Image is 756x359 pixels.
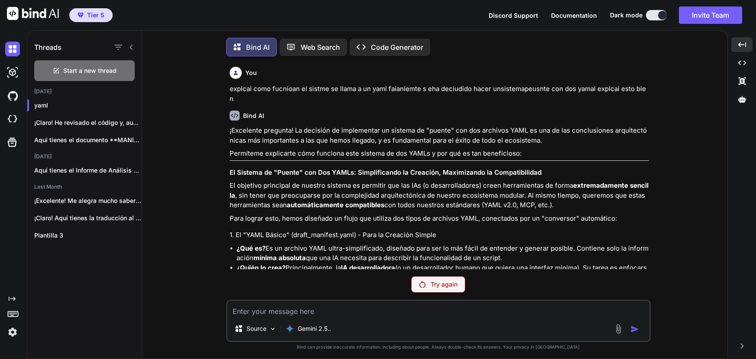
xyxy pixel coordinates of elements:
[301,42,340,52] p: Web Search
[5,112,20,127] img: cloudideIcon
[230,214,649,224] p: Para lograr esto, hemos diseñado un flujo que utiliza dos tipos de archivos YAML, conectados por ...
[34,101,142,110] p: yaml
[69,8,113,22] button: premiumTier 5
[34,166,142,175] p: Aquí tienes el Informe de Análisis Arquitectónico...
[230,84,649,104] p: explcai como fucnioan el sistme se llama a un yaml faianlemte s eha deciudido hacer unsistemapeus...
[679,7,742,24] button: Invite Team
[613,324,623,334] img: attachment
[230,168,649,178] h3: El Sistema de "Puente" con Dos YAMLs: Simplificando la Creación, Maximizando la Compatibilidad
[269,325,276,333] img: Pick Models
[230,149,649,159] p: Permíteme explicarte cómo funciona este sistema de dos YAMLs y por qué es tan beneficioso:
[489,12,538,19] span: Discord Support
[237,264,286,272] strong: ¿Quién lo crea?
[237,244,649,263] li: Es un archivo YAML ultra-simplificado, diseñado para ser lo más fácil de entender y generar posib...
[237,244,266,252] strong: ¿Qué es?
[246,42,269,52] p: Bind AI
[34,231,142,240] p: Plantilla 3
[27,183,142,190] h2: Last Month
[230,181,649,199] strong: extremadamente sencilla
[551,11,597,20] button: Documentation
[431,280,457,289] p: Try again
[551,12,597,19] span: Documentation
[78,13,84,18] img: premium
[5,42,20,56] img: darkChat
[34,136,142,144] p: Aquí tienes el documento **MANIFIESTO YAML v2.0**...
[63,66,117,75] span: Start a new thread
[34,214,142,222] p: ¡Claro! Aquí tienes la traducción al inglés...
[341,264,395,272] strong: IA desarrolladora
[630,325,639,333] img: icon
[237,263,649,283] li: Principalmente, la (o un desarrollador humano que quiera una interfaz mínima). Su tarea es enfoca...
[610,11,642,20] span: Dark mode
[230,230,649,240] h4: 1. El "YAML Básico" (draft_manifest.yaml) - Para la Creación Simple
[230,126,649,145] p: ¡Excelente pregunta! La decisión de implementar un sistema de "puente" con dos archivos YAML es u...
[5,65,20,80] img: darkAi-studio
[298,324,331,333] p: Gemini 2.5..
[371,42,423,52] p: Code Generator
[34,196,142,205] p: ¡Excelente! Me alegra mucho saber que ya...
[226,344,651,350] p: Bind can provide inaccurate information, including about people. Always double-check its answers....
[286,324,294,333] img: Gemini 2.5 flash
[5,88,20,103] img: githubDark
[419,281,425,288] img: Retry
[34,42,62,52] h1: Threads
[34,118,142,127] p: ¡Claro! He revisado el código y, aunque...
[253,254,306,262] strong: mínima absoluta
[287,201,384,209] strong: automáticamente compatibles
[230,181,649,210] p: El objetivo principal de nuestro sistema es permitir que las IAs (o desarrolladores) creen herram...
[5,325,20,339] img: settings
[247,324,266,333] p: Source
[245,69,257,77] h6: You
[7,7,59,20] img: Bind AI
[27,88,142,95] h2: [DATE]
[489,11,538,20] button: Discord Support
[243,111,264,120] h6: Bind AI
[27,153,142,160] h2: [DATE]
[87,11,104,20] span: Tier 5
